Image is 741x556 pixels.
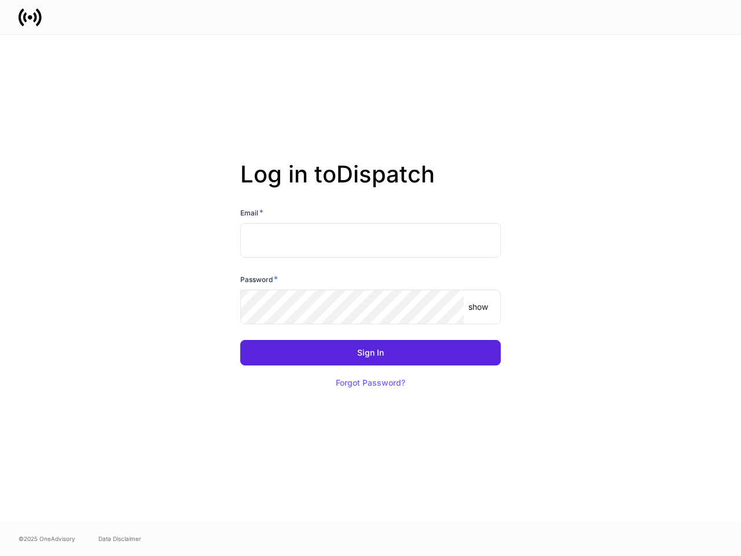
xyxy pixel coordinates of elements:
[240,340,501,365] button: Sign In
[336,379,405,387] div: Forgot Password?
[468,301,488,313] p: show
[357,349,384,357] div: Sign In
[240,160,501,207] h2: Log in to Dispatch
[240,273,278,285] h6: Password
[321,370,420,396] button: Forgot Password?
[98,534,141,543] a: Data Disclaimer
[19,534,75,543] span: © 2025 OneAdvisory
[240,207,263,218] h6: Email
